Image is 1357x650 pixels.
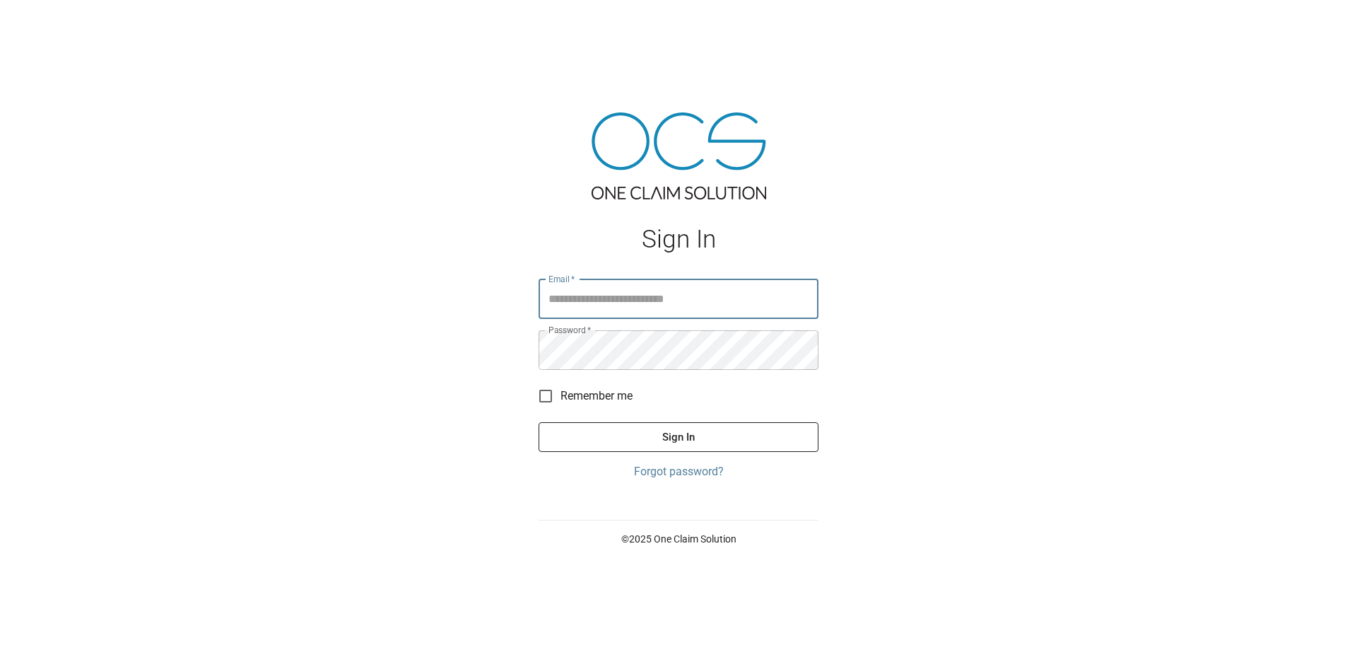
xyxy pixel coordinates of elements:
span: Remember me [560,388,633,405]
label: Email [548,273,575,285]
p: © 2025 One Claim Solution [539,532,818,546]
button: Sign In [539,422,818,452]
label: Password [548,324,591,336]
a: Forgot password? [539,463,818,480]
h1: Sign In [539,225,818,254]
img: ocs-logo-white-transparent.png [17,8,74,37]
img: ocs-logo-tra.png [592,112,766,199]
